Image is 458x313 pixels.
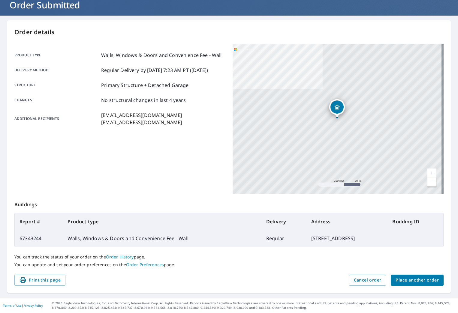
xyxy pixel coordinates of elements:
td: [STREET_ADDRESS] [306,230,388,247]
span: Print this page [19,276,61,284]
button: Print this page [14,275,65,286]
p: You can track the status of your order on the page. [14,254,444,260]
div: Dropped pin, building 1, Residential property, 2222 E Loch Lomond Dr Saratoga Springs, UT 84043 [329,99,345,118]
p: | [3,304,43,307]
p: [EMAIL_ADDRESS][DOMAIN_NAME] [101,119,182,126]
a: Current Level 17, Zoom In [427,168,436,177]
span: Place another order [396,276,439,284]
p: Order details [14,28,444,37]
p: Additional recipients [14,112,99,126]
p: You can update and set your order preferences on the page. [14,262,444,267]
a: Privacy Policy [23,303,43,308]
p: Product type [14,52,99,59]
td: Regular [261,230,306,247]
th: Delivery [261,213,306,230]
td: 67343244 [15,230,63,247]
button: Place another order [391,275,444,286]
p: No structural changes in last 4 years [101,97,186,104]
p: Changes [14,97,99,104]
p: Structure [14,82,99,89]
button: Cancel order [349,275,386,286]
th: Product type [63,213,261,230]
p: Delivery method [14,67,99,74]
a: Current Level 17, Zoom Out [427,177,436,186]
th: Report # [15,213,63,230]
p: Walls, Windows & Doors and Convenience Fee - Wall [101,52,221,59]
a: Order History [106,254,134,260]
th: Building ID [387,213,443,230]
a: Order Preferences [126,262,164,267]
th: Address [306,213,388,230]
p: © 2025 Eagle View Technologies, Inc. and Pictometry International Corp. All Rights Reserved. Repo... [52,301,455,310]
p: Primary Structure + Detached Garage [101,82,188,89]
p: [EMAIL_ADDRESS][DOMAIN_NAME] [101,112,182,119]
p: Buildings [14,194,444,213]
td: Walls, Windows & Doors and Convenience Fee - Wall [63,230,261,247]
a: Terms of Use [3,303,22,308]
span: Cancel order [354,276,381,284]
p: Regular Delivery by [DATE] 7:23 AM PT ([DATE]) [101,67,208,74]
